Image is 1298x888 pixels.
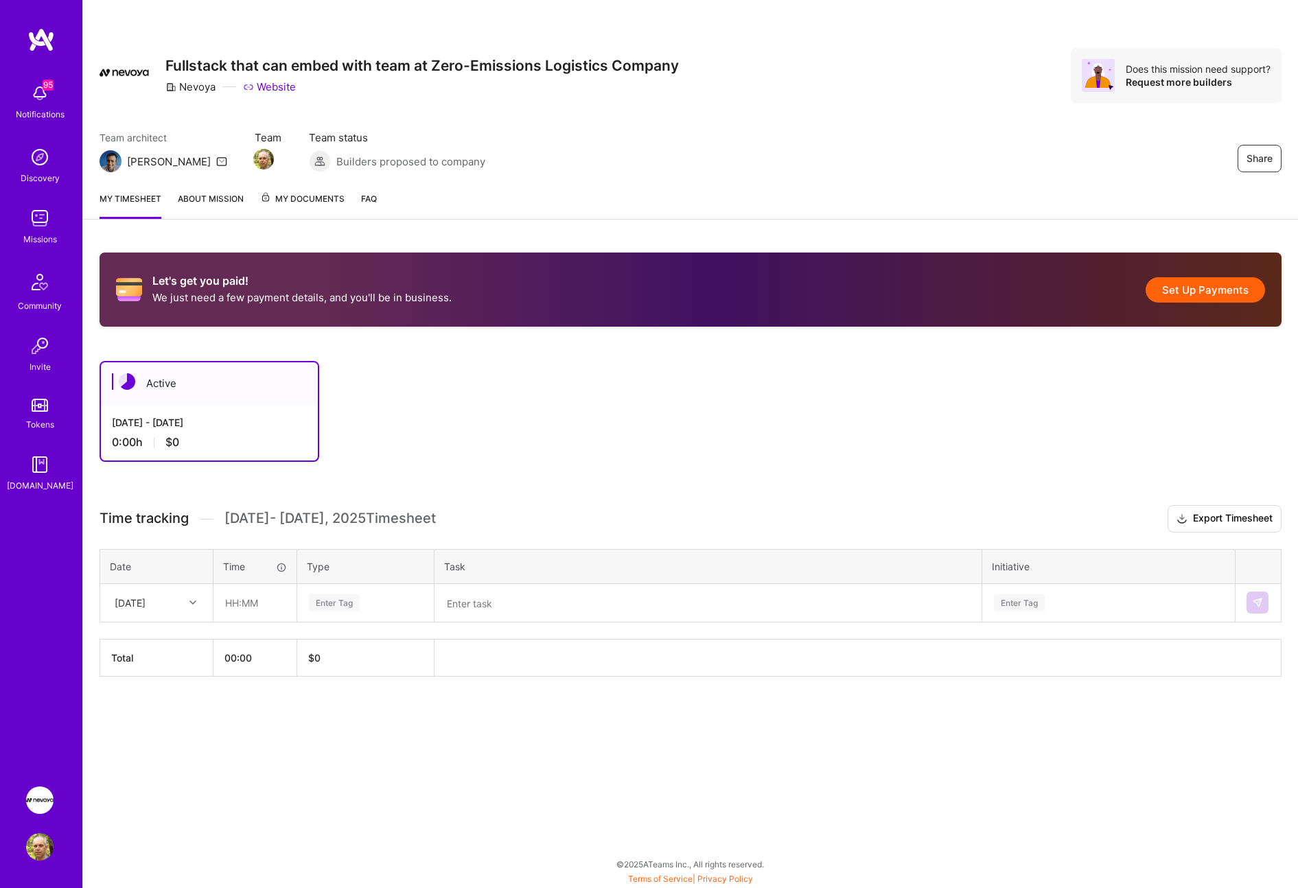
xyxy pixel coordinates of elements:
[100,150,121,172] img: Team Architect
[116,277,142,303] i: icon CreditCard
[178,191,244,219] a: About Mission
[253,149,274,170] img: Team Member Avatar
[1168,505,1282,533] button: Export Timesheet
[30,360,51,374] div: Invite
[309,150,331,172] img: Builders proposed to company
[255,148,273,171] a: Team Member Avatar
[100,549,213,583] th: Date
[165,57,679,74] h3: Fullstack that can embed with team at Zero-Emissions Logistics Company
[100,191,161,219] a: My timesheet
[213,639,297,676] th: 00:00
[26,143,54,171] img: discovery
[361,191,377,219] a: FAQ
[112,435,307,449] div: 0:00 h
[216,156,227,167] i: icon Mail
[1252,597,1263,608] img: Submit
[127,154,211,169] div: [PERSON_NAME]
[23,786,57,814] a: Nevoya: Fullstack that can embed with team at Zero-Emissions Logistics Company
[7,478,73,493] div: [DOMAIN_NAME]
[100,48,149,97] img: Company Logo
[152,290,452,305] p: We just need a few payment details, and you'll be in business.
[23,232,57,246] div: Missions
[309,592,360,614] div: Enter Tag
[1177,512,1187,526] i: icon Download
[628,874,693,884] a: Terms of Service
[255,130,281,145] span: Team
[628,874,753,884] span: |
[189,599,196,606] i: icon Chevron
[26,786,54,814] img: Nevoya: Fullstack that can embed with team at Zero-Emissions Logistics Company
[100,510,189,527] span: Time tracking
[26,205,54,232] img: teamwork
[1247,152,1273,165] span: Share
[152,274,452,288] h2: Let's get you paid!
[243,80,296,94] a: Website
[101,362,318,404] div: Active
[21,171,60,185] div: Discovery
[32,399,48,412] img: tokens
[214,585,296,621] input: HH:MM
[115,596,146,610] div: [DATE]
[260,191,345,219] a: My Documents
[434,549,982,583] th: Task
[112,415,307,430] div: [DATE] - [DATE]
[309,130,485,145] span: Team status
[297,549,434,583] th: Type
[26,417,54,432] div: Tokens
[18,299,62,313] div: Community
[165,82,176,93] i: icon CompanyGray
[165,80,216,94] div: Nevoya
[16,107,65,121] div: Notifications
[23,266,56,299] img: Community
[100,639,213,676] th: Total
[697,874,753,884] a: Privacy Policy
[100,130,227,145] span: Team architect
[224,510,436,527] span: [DATE] - [DATE] , 2025 Timesheet
[26,332,54,360] img: Invite
[26,833,54,861] img: User Avatar
[43,80,54,91] span: 95
[223,559,287,574] div: Time
[82,847,1298,881] div: © 2025 ATeams Inc., All rights reserved.
[336,154,485,169] span: Builders proposed to company
[308,652,321,664] span: $ 0
[1238,145,1282,172] button: Share
[1146,277,1265,303] button: Set Up Payments
[992,559,1225,574] div: Initiative
[165,435,179,449] span: $0
[1126,62,1271,75] div: Does this mission need support?
[23,833,57,861] a: User Avatar
[994,592,1045,614] div: Enter Tag
[27,27,55,52] img: logo
[260,191,345,207] span: My Documents
[26,80,54,107] img: bell
[119,373,135,390] img: Active
[1126,75,1271,89] div: Request more builders
[26,451,54,478] img: guide book
[1082,59,1115,92] img: Avatar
